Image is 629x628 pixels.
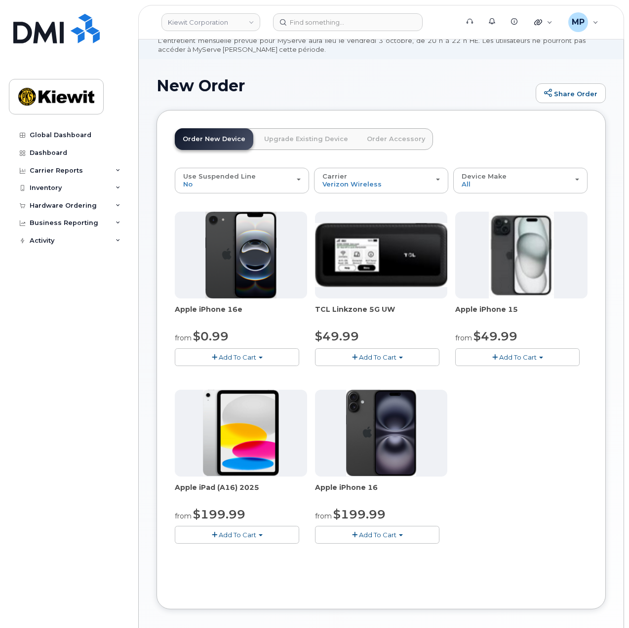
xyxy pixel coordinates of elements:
[219,353,256,361] span: Add To Cart
[359,353,396,361] span: Add To Cart
[499,353,537,361] span: Add To Cart
[256,128,356,150] a: Upgrade Existing Device
[315,348,439,366] button: Add To Cart
[489,212,554,298] img: iphone15.jpg
[315,223,447,287] img: linkzone5g.png
[455,304,588,324] div: Apple iPhone 15
[453,168,588,193] button: Device Make All
[175,128,253,150] a: Order New Device
[175,348,299,366] button: Add To Cart
[315,526,439,543] button: Add To Cart
[175,526,299,543] button: Add To Cart
[315,304,447,324] div: TCL Linkzone 5G UW
[183,180,193,188] span: No
[322,180,382,188] span: Verizon Wireless
[359,128,433,150] a: Order Accessory
[193,329,229,343] span: $0.99
[333,507,386,521] span: $199.99
[273,13,423,31] input: Find something...
[219,531,256,539] span: Add To Cart
[205,212,276,298] img: iphone16e.png
[322,172,347,180] span: Carrier
[527,12,559,32] div: Quicklinks
[175,482,307,502] div: Apple iPad (A16) 2025
[455,333,472,342] small: from
[315,512,332,520] small: from
[462,172,507,180] span: Device Make
[561,12,605,32] div: Mitchell Poe
[175,333,192,342] small: from
[315,482,447,502] div: Apple iPhone 16
[183,172,256,180] span: Use Suspended Line
[175,168,309,193] button: Use Suspended Line No
[314,168,448,193] button: Carrier Verizon Wireless
[193,507,245,521] span: $199.99
[175,512,192,520] small: from
[473,329,517,343] span: $49.99
[203,390,279,477] img: ipad_11.png
[175,304,307,324] div: Apple iPhone 16e
[315,329,359,343] span: $49.99
[161,13,260,31] a: Kiewit Corporation
[455,348,580,366] button: Add To Cart
[462,180,471,188] span: All
[359,531,396,539] span: Add To Cart
[157,77,531,94] h1: New Order
[586,585,622,621] iframe: Messenger Launcher
[346,390,416,477] img: iphone_16_plus.png
[536,83,606,103] a: Share Order
[572,16,585,28] span: MP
